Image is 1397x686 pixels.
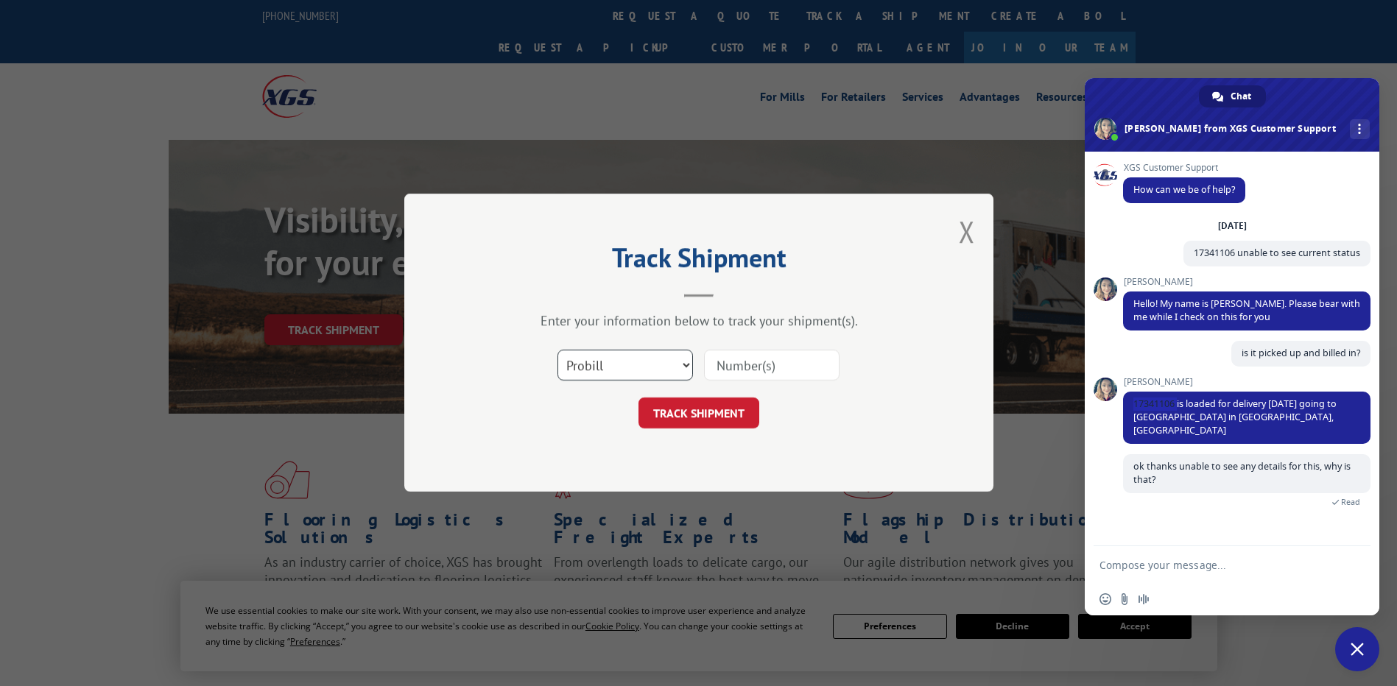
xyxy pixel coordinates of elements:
[478,247,920,275] h2: Track Shipment
[1099,559,1332,572] textarea: Compose your message...
[704,350,840,381] input: Number(s)
[1194,247,1360,259] span: 17341106 unable to see current status
[1133,460,1351,486] span: ok thanks unable to see any details for this, why is that?
[1242,347,1360,359] span: is it picked up and billed in?
[1123,377,1370,387] span: [PERSON_NAME]
[1133,297,1360,323] span: Hello! My name is [PERSON_NAME]. Please bear with me while I check on this for you
[1099,593,1111,605] span: Insert an emoji
[1335,627,1379,671] div: Close chat
[1341,497,1360,507] span: Read
[1119,593,1130,605] span: Send a file
[1133,183,1235,196] span: How can we be of help?
[1218,222,1247,230] div: [DATE]
[1133,397,1337,436] span: 17341106 is loaded for delivery [DATE] going to [GEOGRAPHIC_DATA] in [GEOGRAPHIC_DATA], [GEOGRAPH...
[478,313,920,330] div: Enter your information below to track your shipment(s).
[1138,593,1150,605] span: Audio message
[1123,277,1370,287] span: [PERSON_NAME]
[1123,163,1245,173] span: XGS Customer Support
[1231,85,1251,107] span: Chat
[638,398,759,429] button: TRACK SHIPMENT
[1199,85,1266,107] div: Chat
[1350,119,1370,139] div: More channels
[959,212,975,251] button: Close modal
